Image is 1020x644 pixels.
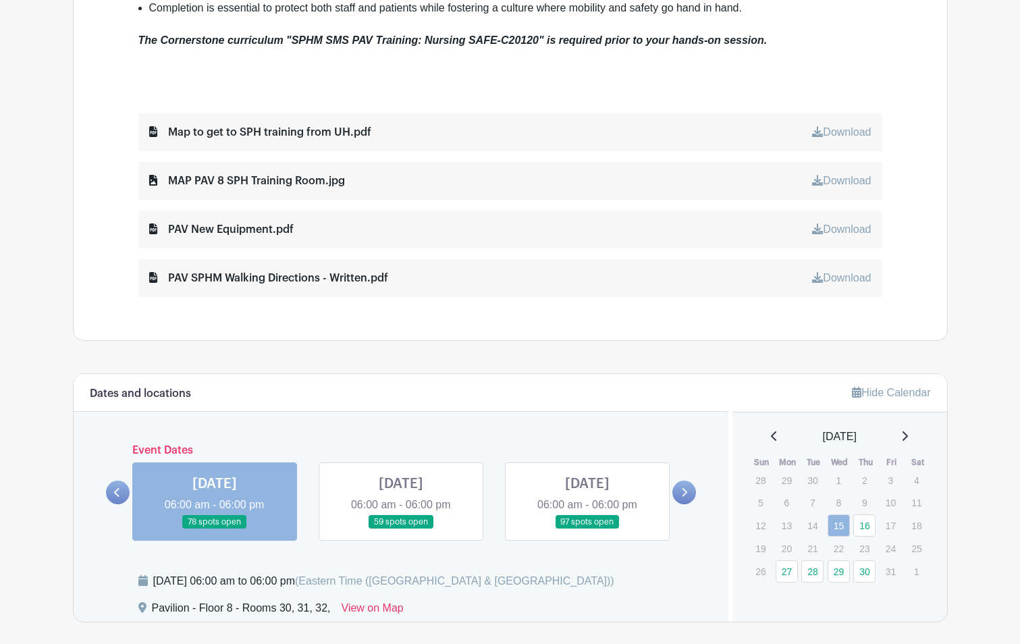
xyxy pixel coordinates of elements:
[880,538,902,559] p: 24
[905,561,928,582] p: 1
[801,470,824,491] p: 30
[879,456,905,469] th: Fri
[801,515,824,536] p: 14
[342,600,404,622] a: View on Map
[776,492,798,513] p: 6
[828,470,850,491] p: 1
[827,456,853,469] th: Wed
[853,456,879,469] th: Thu
[138,34,768,46] em: The Cornerstone curriculum "SPHM SMS PAV Training: Nursing SAFE-C20120" is required prior to your...
[853,514,876,537] a: 16
[853,492,876,513] p: 9
[776,538,798,559] p: 20
[828,538,850,559] p: 22
[149,124,371,140] div: Map to get to SPH training from UH.pdf
[749,492,772,513] p: 5
[812,175,871,186] a: Download
[149,270,388,286] div: PAV SPHM Walking Directions - Written.pdf
[776,470,798,491] p: 29
[828,514,850,537] a: 15
[905,538,928,559] p: 25
[153,573,614,589] div: [DATE] 06:00 am to 06:00 pm
[130,444,673,457] h6: Event Dates
[801,538,824,559] p: 21
[90,387,191,400] h6: Dates and locations
[776,515,798,536] p: 13
[149,221,294,238] div: PAV New Equipment.pdf
[749,561,772,582] p: 26
[823,429,857,445] span: [DATE]
[880,561,902,582] p: 31
[853,560,876,583] a: 30
[905,456,931,469] th: Sat
[828,560,850,583] a: 29
[812,272,871,284] a: Download
[852,387,930,398] a: Hide Calendar
[812,223,871,235] a: Download
[880,515,902,536] p: 17
[749,515,772,536] p: 12
[853,470,876,491] p: 2
[295,575,614,587] span: (Eastern Time ([GEOGRAPHIC_DATA] & [GEOGRAPHIC_DATA]))
[880,470,902,491] p: 3
[801,560,824,583] a: 28
[749,470,772,491] p: 28
[749,456,775,469] th: Sun
[152,600,331,622] div: Pavilion - Floor 8 - Rooms 30, 31, 32,
[853,538,876,559] p: 23
[905,492,928,513] p: 11
[905,515,928,536] p: 18
[812,126,871,138] a: Download
[749,538,772,559] p: 19
[149,173,345,189] div: MAP PAV 8 SPH Training Room.jpg
[776,560,798,583] a: 27
[775,456,801,469] th: Mon
[801,456,827,469] th: Tue
[905,470,928,491] p: 4
[828,492,850,513] p: 8
[880,492,902,513] p: 10
[801,492,824,513] p: 7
